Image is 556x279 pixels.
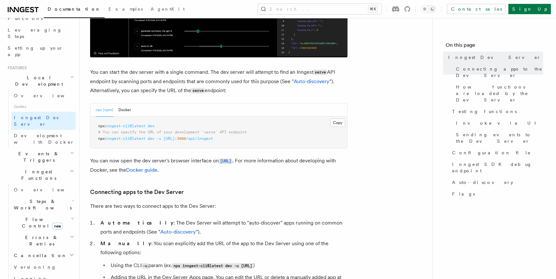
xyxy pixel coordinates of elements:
span: Flags [452,191,475,197]
span: Versioning [14,265,56,270]
button: Events & Triggers [5,148,76,166]
p: You can now open the dev server's browser interface on . For more information about developing wi... [90,156,347,175]
button: npx (npm) [96,103,113,117]
button: Errors & Retries [11,232,76,250]
div: Local Development [5,90,76,148]
span: Steps & Workflows [11,198,72,211]
li: Using the CLI param (ex. ) [109,261,347,270]
span: Features [5,65,27,71]
a: Leveraging Steps [5,24,76,42]
code: -u [142,263,148,269]
span: Overview [14,93,80,98]
span: Examples [108,6,143,12]
span: new [52,223,63,230]
span: -u [157,136,161,141]
a: Versioning [11,261,76,273]
span: AgentKit [151,6,185,12]
a: Inngest SDK debug endpoint [449,159,543,177]
span: Invoke via UI [456,120,542,126]
span: 3000 [177,136,186,141]
h4: On this page [446,41,543,52]
span: inngest-cli@latest [105,136,145,141]
button: Steps & Workflows [11,196,76,214]
a: Examples [105,2,147,17]
span: How functions are loaded by the Dev Server [456,84,543,103]
button: Flow Controlnew [11,214,76,232]
strong: Manually [100,240,151,246]
a: Auto-discovery [449,177,543,188]
a: Inngest Dev Server [446,52,543,63]
a: AgentKit [147,2,189,17]
a: [URL] [219,158,232,164]
a: Docker guide [126,167,157,173]
a: Testing functions [449,106,543,117]
p: There are two ways to connect apps to the Dev Server: [90,202,347,211]
code: npx inngest-cli@latest dev -u [URL] [172,263,253,269]
a: Flags [449,188,543,200]
span: Inngest Functions [5,168,69,181]
kbd: ⌘K [368,6,377,12]
span: Sending events to the Dev Server [456,131,543,144]
span: dev [148,124,154,128]
span: Flow Control [11,216,71,229]
span: Guides [11,101,76,112]
a: Documentation [44,2,105,18]
span: Documentation [48,6,101,12]
span: Leveraging Steps [8,27,62,39]
span: dev [148,136,154,141]
span: Inngest Dev Server [14,115,69,127]
a: Inngest Dev Server [11,112,76,130]
span: Testing functions [452,108,517,115]
button: Cancellation [11,250,76,261]
span: [URL]: [163,136,177,141]
span: Inngest SDK debug endpoint [452,161,543,174]
code: [URL] [219,159,232,164]
a: Connecting apps to the Dev Server [90,188,184,197]
span: Events & Triggers [5,150,70,163]
span: inngest-cli@latest [105,124,145,128]
button: Toggle dark mode [421,5,436,13]
span: Overview [14,187,80,192]
a: How functions are loaded by the Dev Server [453,81,543,106]
span: Cancellation [11,252,67,259]
button: Copy [330,119,345,127]
a: Connecting apps to the Dev Server [453,63,543,81]
code: serve [191,88,205,93]
a: Overview [11,184,76,196]
a: Development with Docker [11,130,76,148]
span: Configuration file [452,149,531,156]
a: Configuration file [449,147,543,159]
button: Docker [118,103,131,117]
a: Auto-discovery [294,78,329,84]
span: Inngest Dev Server [448,54,541,61]
a: Overview [11,90,76,101]
span: # You can specify the URL of your development `serve` API endpoint [98,130,247,134]
span: Local Development [5,74,70,87]
a: Setting up your app [5,42,76,60]
span: Connecting apps to the Dev Server [456,66,543,79]
a: Sign Up [508,4,551,14]
button: Search...⌘K [258,4,381,14]
button: Local Development [5,72,76,90]
strong: Automatically [100,220,173,226]
p: You can start the dev server with a single command. The dev server will attempt to find an Innges... [90,68,347,95]
code: serve [313,70,327,75]
span: Setting up your app [8,45,63,57]
a: Invoke via UI [453,117,543,129]
a: Contact sales [447,4,506,14]
span: Errors & Retries [11,234,70,247]
span: /api/inngest [186,136,213,141]
span: Development with Docker [14,133,74,145]
span: Auto-discovery [452,179,513,186]
button: Inngest Functions [5,166,76,184]
a: Auto-discovery [160,229,196,235]
a: Sending events to the Dev Server [453,129,543,147]
span: npx [98,124,105,128]
span: npx [98,136,105,141]
li: : The Dev Server will attempt to "auto-discover" apps running on common ports and endpoints (See ... [98,218,347,236]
